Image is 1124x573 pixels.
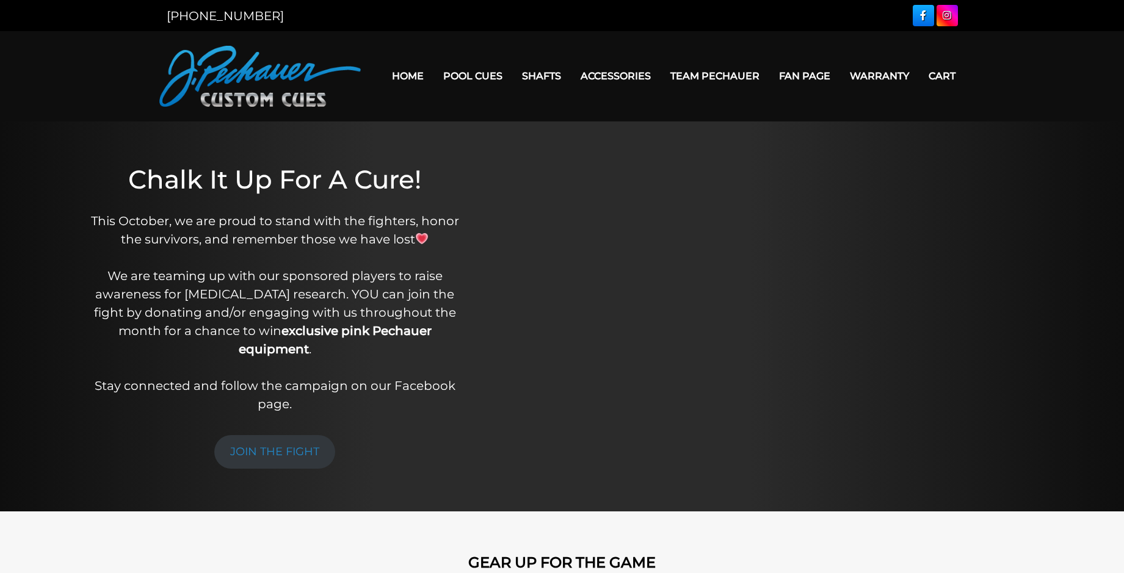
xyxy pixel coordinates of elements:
[239,323,432,356] strong: exclusive pink Pechauer equipment
[416,232,428,245] img: 💗
[512,60,571,92] a: Shafts
[433,60,512,92] a: Pool Cues
[468,553,656,571] strong: GEAR UP FOR THE GAME
[90,212,459,413] p: This October, we are proud to stand with the fighters, honor the survivors, and remember those we...
[840,60,919,92] a: Warranty
[661,60,769,92] a: Team Pechauer
[571,60,661,92] a: Accessories
[167,9,284,23] a: [PHONE_NUMBER]
[769,60,840,92] a: Fan Page
[159,46,361,107] img: Pechauer Custom Cues
[90,164,459,195] h1: Chalk It Up For A Cure!
[919,60,965,92] a: Cart
[214,435,335,469] a: JOIN THE FIGHT
[382,60,433,92] a: Home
